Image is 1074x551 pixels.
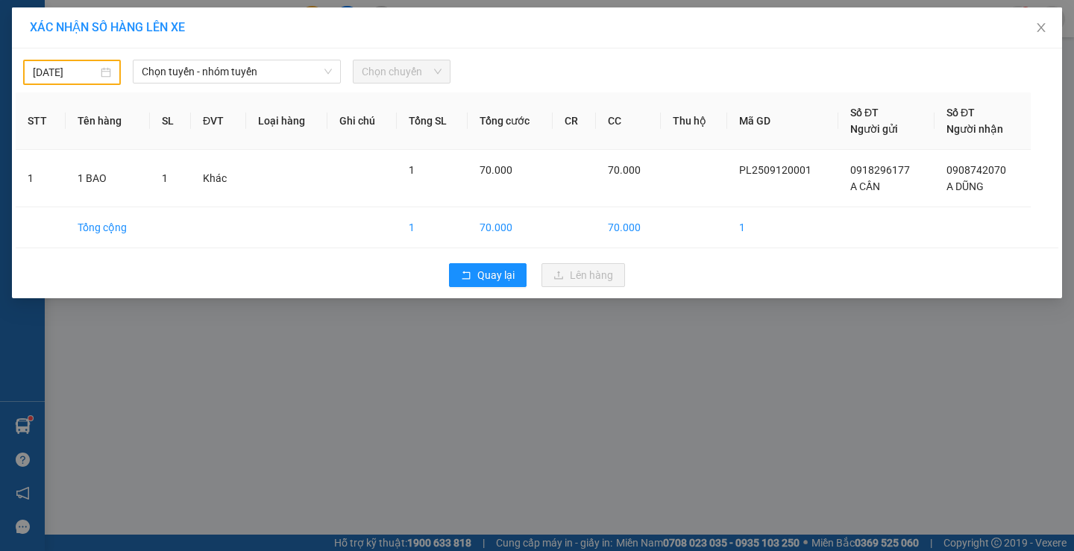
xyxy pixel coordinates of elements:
[850,123,898,135] span: Người gửi
[946,123,1003,135] span: Người nhận
[409,164,415,176] span: 1
[362,60,442,83] span: Chọn chuyến
[30,20,185,34] span: XÁC NHẬN SỐ HÀNG LÊN XE
[33,64,98,81] input: 11/09/2025
[946,164,1006,176] span: 0908742070
[541,263,625,287] button: uploadLên hàng
[553,92,596,150] th: CR
[397,92,468,150] th: Tổng SL
[150,92,191,150] th: SL
[850,180,880,192] span: A CẦN
[86,54,98,66] span: phone
[850,107,879,119] span: Số ĐT
[66,150,150,207] td: 1 BAO
[468,92,553,150] th: Tổng cước
[608,164,641,176] span: 70.000
[7,33,284,51] li: 85 [PERSON_NAME]
[191,150,246,207] td: Khác
[1020,7,1062,49] button: Close
[739,164,811,176] span: PL2509120001
[477,267,515,283] span: Quay lại
[397,207,468,248] td: 1
[946,180,984,192] span: A DŨNG
[850,164,910,176] span: 0918296177
[16,92,66,150] th: STT
[468,207,553,248] td: 70.000
[1035,22,1047,34] span: close
[66,207,150,248] td: Tổng cộng
[727,92,838,150] th: Mã GD
[7,93,202,118] b: GỬI : VP Phước Long
[596,92,662,150] th: CC
[661,92,727,150] th: Thu hộ
[86,36,98,48] span: environment
[327,92,396,150] th: Ghi chú
[480,164,512,176] span: 70.000
[449,263,527,287] button: rollbackQuay lại
[727,207,838,248] td: 1
[66,92,150,150] th: Tên hàng
[946,107,975,119] span: Số ĐT
[16,150,66,207] td: 1
[162,172,168,184] span: 1
[142,60,332,83] span: Chọn tuyến - nhóm tuyến
[246,92,327,150] th: Loại hàng
[191,92,246,150] th: ĐVT
[461,270,471,282] span: rollback
[7,51,284,70] li: 02839.63.63.63
[596,207,662,248] td: 70.000
[324,67,333,76] span: down
[86,10,211,28] b: [PERSON_NAME]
